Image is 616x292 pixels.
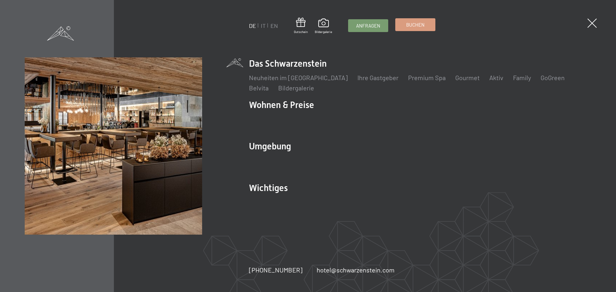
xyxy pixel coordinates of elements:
a: Bildergalerie [278,84,314,92]
a: Family [513,74,531,81]
a: Anfragen [348,20,388,32]
a: IT [261,22,266,29]
span: Buchen [406,21,424,28]
a: Buchen [396,19,435,31]
a: Neuheiten im [GEOGRAPHIC_DATA] [249,74,348,81]
span: Gutschein [294,29,308,34]
a: DE [249,22,256,29]
a: Gourmet [455,74,480,81]
a: Gutschein [294,18,308,34]
a: Premium Spa [408,74,446,81]
a: Ihre Gastgeber [357,74,398,81]
a: GoGreen [541,74,565,81]
a: Aktiv [489,74,503,81]
a: [PHONE_NUMBER] [249,265,303,274]
a: hotel@schwarzenstein.com [317,265,395,274]
span: Anfragen [356,22,380,29]
a: EN [270,22,278,29]
span: [PHONE_NUMBER] [249,266,303,274]
span: Bildergalerie [315,29,332,34]
a: Bildergalerie [315,19,332,34]
a: Belvita [249,84,269,92]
